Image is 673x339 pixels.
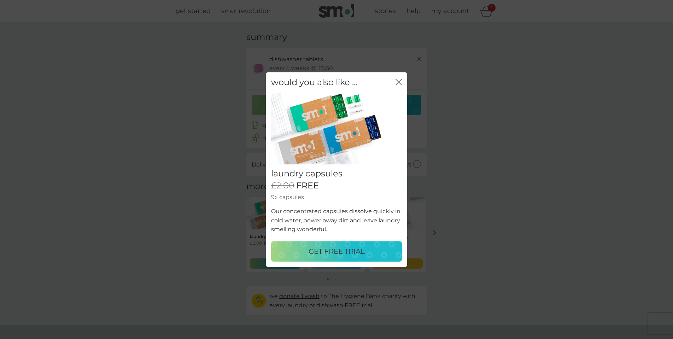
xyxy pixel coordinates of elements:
p: GET FREE TRIAL [309,246,365,257]
p: 9x capsules [271,193,402,202]
span: £2.00 [271,181,294,191]
h2: laundry capsules [271,169,402,179]
span: FREE [296,181,319,191]
p: Our concentrated capsules dissolve quickly in cold water, power away dirt and leave laundry smell... [271,207,402,234]
h2: would you also like ... [271,77,357,88]
button: GET FREE TRIAL [271,241,402,262]
button: close [396,79,402,86]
